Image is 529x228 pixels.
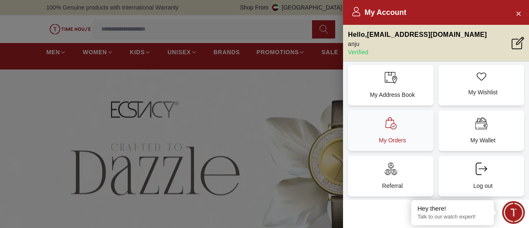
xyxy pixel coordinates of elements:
div: Chat Widget [502,201,525,224]
p: My Wishlist [445,88,521,96]
p: My Wallet [445,136,521,144]
p: Referral [355,182,430,190]
div: Hey there! [417,204,488,213]
p: My Address Book [355,91,430,99]
p: Log out [445,182,521,190]
button: Close Account [512,7,525,20]
p: Talk to our watch expert! [417,214,488,221]
p: anju [348,40,487,48]
p: Verified [348,48,487,56]
p: My Orders [355,136,430,144]
p: Hello , [EMAIL_ADDRESS][DOMAIN_NAME] [348,30,487,40]
h2: My Account [351,7,406,18]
